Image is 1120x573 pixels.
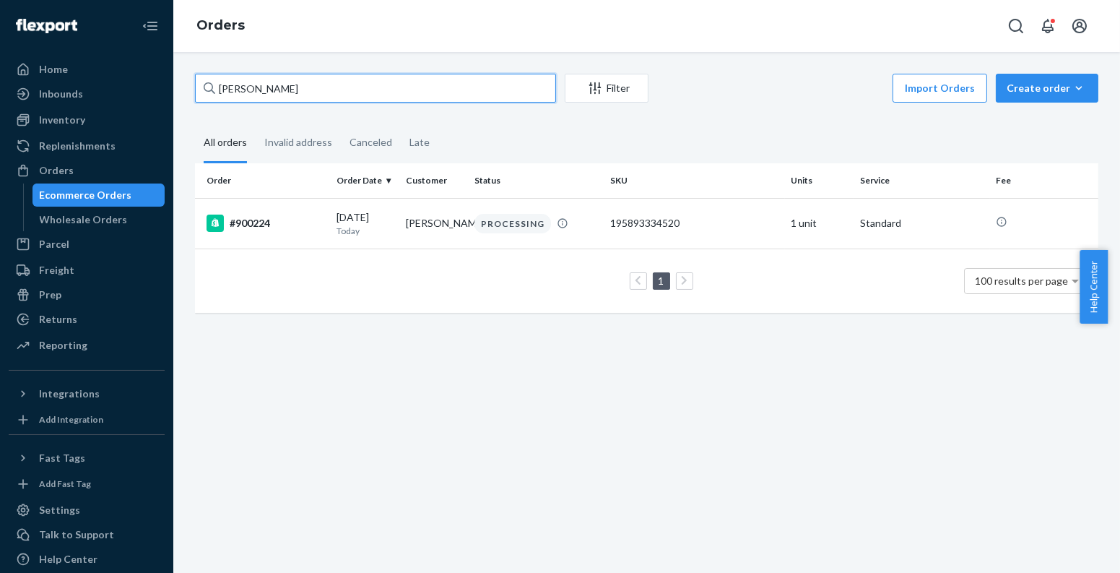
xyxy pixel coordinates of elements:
a: Page 1 is your current page [656,275,667,287]
p: Today [337,225,394,237]
div: Add Integration [39,413,103,426]
a: Home [9,58,165,81]
p: Standard [860,216,984,231]
div: Customer [406,174,464,186]
a: Inventory [9,108,165,132]
a: Orders [196,17,245,33]
th: Service [854,163,990,198]
a: Orders [9,159,165,182]
a: Add Fast Tag [9,475,165,493]
a: Prep [9,283,165,306]
div: Talk to Support [39,527,114,542]
div: Inbounds [39,87,83,101]
div: Parcel [39,237,69,251]
div: Freight [39,263,74,277]
div: Integrations [39,387,100,401]
span: 100 results per page [976,275,1069,287]
button: Import Orders [893,74,987,103]
button: Create order [996,74,1098,103]
div: Orders [39,163,74,178]
div: Canceled [350,124,392,161]
th: Status [469,163,604,198]
a: Parcel [9,233,165,256]
div: [DATE] [337,210,394,237]
button: Help Center [1080,250,1108,324]
a: Talk to Support [9,523,165,546]
div: All orders [204,124,247,163]
a: Settings [9,499,165,522]
div: Fast Tags [39,451,85,465]
th: SKU [604,163,785,198]
th: Fee [990,163,1098,198]
div: Ecommerce Orders [40,188,132,202]
th: Order Date [331,163,400,198]
div: Home [39,62,68,77]
div: Prep [39,288,61,302]
div: Wholesale Orders [40,212,128,227]
div: 195893334520 [610,216,779,231]
div: Reporting [39,338,87,353]
a: Help Center [9,548,165,571]
div: PROCESSING [474,214,551,233]
div: Returns [39,312,77,327]
button: Open notifications [1033,12,1062,40]
div: Help Center [39,552,97,566]
button: Open account menu [1065,12,1094,40]
td: [PERSON_NAME] [400,198,469,249]
a: Add Integration [9,411,165,428]
button: Close Navigation [136,12,165,40]
button: Filter [565,74,648,103]
a: Ecommerce Orders [32,184,165,207]
div: Invalid address [264,124,332,161]
td: 1 unit [785,198,854,249]
th: Units [785,163,854,198]
div: Filter [565,81,648,95]
div: Replenishments [39,139,116,153]
button: Fast Tags [9,447,165,470]
button: Integrations [9,382,165,405]
div: #900224 [207,215,325,232]
div: Create order [1007,81,1088,95]
a: Wholesale Orders [32,208,165,231]
a: Inbounds [9,82,165,105]
div: Settings [39,503,80,517]
a: Returns [9,308,165,331]
a: Reporting [9,334,165,357]
img: Flexport logo [16,19,77,33]
div: Inventory [39,113,85,127]
a: Freight [9,259,165,282]
div: Add Fast Tag [39,478,91,490]
div: Late [409,124,430,161]
input: Search orders [195,74,556,103]
a: Replenishments [9,134,165,158]
th: Order [195,163,331,198]
button: Open Search Box [1002,12,1030,40]
ol: breadcrumbs [185,5,256,47]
